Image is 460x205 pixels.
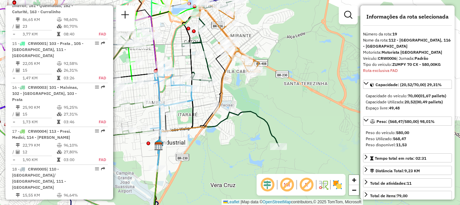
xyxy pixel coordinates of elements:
td: / [12,67,15,74]
i: Total de Atividades [16,112,20,116]
td: 3,77 KM [22,31,57,37]
strong: 580,00 [396,130,409,135]
div: Capacidade: (20,52/70,00) 29,31% [363,90,452,114]
i: Tempo total em rota [57,120,60,124]
i: Distância Total [16,18,20,22]
i: % de utilização do peso [57,193,62,197]
i: Total de Atividades [16,68,20,72]
strong: 11 [407,181,412,186]
span: + [352,176,356,184]
img: Exibir/Ocultar setores [332,179,343,190]
td: 12 [22,149,57,155]
a: Leaflet [223,200,239,204]
td: 96,64% [63,192,91,199]
a: Total de itens:79,00 [363,191,452,200]
td: 98,60% [63,16,91,23]
i: Distância Total [16,143,20,147]
span: | 113 - Presi. Medici, 114 - [PERSON_NAME] [12,129,71,140]
em: Rota exportada [101,85,105,89]
i: Distância Total [16,61,20,66]
td: 27,31% [63,111,91,118]
span: | 110 - [GEOGRAPHIC_DATA]/ [GEOGRAPHIC_DATA], 111 - [GEOGRAPHIC_DATA] [12,166,66,190]
span: Total de atividades: [370,181,412,186]
span: | Jornada: [396,56,428,61]
a: Tempo total em rota: 02:31 [363,153,452,162]
div: Motorista: [363,49,452,55]
a: Zoom out [349,185,359,195]
i: % de utilização do peso [57,18,62,22]
div: Map data © contributors,© 2025 TomTom, Microsoft [222,199,363,205]
i: Distância Total [16,193,20,197]
a: Peso: (568,47/580,00) 98,01% [363,117,452,126]
i: Total de Atividades [16,150,20,154]
span: Peso: (568,47/580,00) 98,01% [376,119,435,124]
div: Tipo do veículo: [363,61,452,68]
strong: Motorista [GEOGRAPHIC_DATA] [382,50,442,55]
i: Tempo total em rota [57,158,60,162]
em: Rota exportada [101,41,105,45]
em: Rota exportada [101,129,105,133]
a: Nova sessão e pesquisa [119,8,132,23]
a: Capacidade: (20,52/70,00) 29,31% [363,80,452,89]
strong: (01,67 pallets) [419,93,446,98]
span: 17 - [12,129,71,140]
div: Peso: (568,47/580,00) 98,01% [363,127,452,151]
td: FAD [91,119,106,125]
td: 08:40 [63,31,91,37]
td: 1,73 KM [22,119,57,125]
td: 15,55 KM [22,192,57,199]
strong: 11,53 [396,142,407,147]
td: 80,70% [63,23,91,30]
em: Opções [95,129,99,133]
span: | [240,200,241,204]
i: % de utilização do peso [57,61,62,66]
div: Veículo: [363,55,452,61]
div: Peso disponível: [366,142,449,148]
span: CRW0001 [28,41,46,46]
strong: 79,00 [397,193,407,198]
span: CRW0003 [28,85,46,90]
td: 22,79 KM [22,142,57,149]
span: Exibir NR [279,177,295,193]
td: 03:46 [63,119,91,125]
td: 15 [22,67,57,74]
td: 1,47 KM [22,75,57,81]
td: FAD [91,156,106,163]
strong: 19 [392,31,397,36]
span: CRW0005 [28,166,46,172]
a: Distância Total:9,23 KM [363,166,452,175]
span: Capacidade: (20,52/70,00) 29,31% [375,82,442,87]
img: Fluxo de ruas [318,179,329,190]
span: Peso do veículo: [366,130,409,135]
div: Peso Utilizado: [366,136,449,142]
td: 26,31% [63,67,91,74]
img: CDD Campina Grande [154,142,163,151]
td: = [12,156,15,163]
td: FAD [91,75,106,81]
i: % de utilização da cubagem [57,68,62,72]
div: Rota exclusiva FAD [363,68,452,74]
span: CRW0004 [28,129,46,134]
strong: 20,52 [404,99,415,104]
i: % de utilização do peso [57,143,62,147]
span: | 101 - Malvinas, 102 - [GEOGRAPHIC_DATA], 103 - Prata [12,85,78,102]
span: 15 - [12,41,84,58]
td: 03:00 [63,156,91,163]
img: FAD Campina Grande [155,141,163,150]
i: Tempo total em rota [57,32,60,36]
i: % de utilização da cubagem [57,150,62,154]
td: / [12,111,15,118]
strong: 70,00 [408,93,419,98]
i: % de utilização da cubagem [57,112,62,116]
div: Distância Total: [370,168,420,174]
td: 23 [22,23,57,30]
td: 03:26 [63,75,91,81]
a: OpenStreetMap [263,200,291,204]
td: / [12,149,15,155]
strong: 49,48 [389,105,400,110]
span: Ocultar deslocamento [259,177,275,193]
i: % de utilização da cubagem [57,24,62,28]
span: Exibir rótulo [298,177,315,193]
div: Espaço livre: [366,105,449,111]
span: 16 - [12,85,78,102]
